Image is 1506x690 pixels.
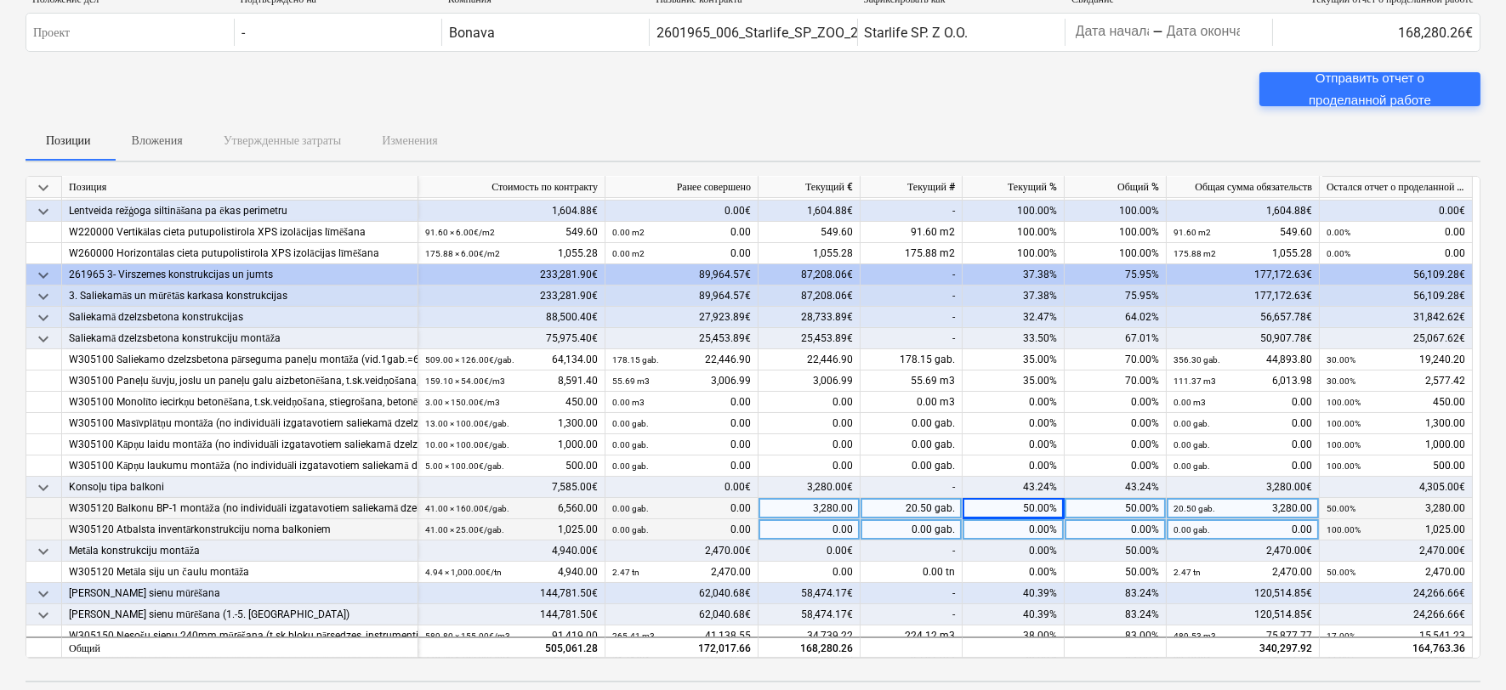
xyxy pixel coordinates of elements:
div: - [1152,27,1163,37]
div: 87,208.06€ [759,286,861,307]
div: 0.00 [759,434,861,455]
div: - [861,264,963,286]
div: 0.00€ [605,201,759,222]
div: 0.00 gab. [861,413,963,434]
div: Текущий # [861,177,963,198]
div: 4,305.00€ [1320,477,1473,498]
small: 100.00% [1327,398,1361,407]
div: 0.00 [612,243,751,264]
div: 1,604.88€ [418,201,605,222]
div: 91,419.00 [425,625,598,647]
div: 233,281.90€ [418,264,605,286]
small: 0.00% [1327,249,1350,258]
div: - [861,604,963,625]
input: Дата окончания [1163,20,1243,44]
p: Проект [33,24,70,42]
small: 91.60 × 6.00€ / m2 [425,228,495,237]
small: 589.80 × 155.00€ / m3 [425,631,510,641]
div: W305100 Kāpņu laidu montāža (no individuāli izgatavotiem saliekamā dzelzsbetona elementiem) [69,434,411,455]
small: 0.00% [1327,228,1350,237]
div: 33.50% [963,328,1065,349]
div: 0.00 [1327,243,1465,264]
span: keyboard_arrow_down [33,584,54,604]
div: 62,040.68€ [605,583,759,604]
div: Текущий % [963,177,1065,198]
small: 111.37 m3 [1174,376,1216,386]
span: keyboard_arrow_down [33,308,54,328]
div: 2,470.00€ [1320,540,1473,562]
div: Starlife SP. Z O.O. [865,25,969,41]
div: 100.00% [1065,222,1167,243]
p: Позиции [46,132,91,150]
div: 0.00 [612,519,751,540]
div: 100.00% [963,222,1065,243]
div: 38.00% [963,625,1065,647]
div: 75.95% [1065,264,1167,286]
div: 32.47% [963,307,1065,328]
input: Дата начала [1072,20,1152,44]
div: 2,577.42 [1327,370,1465,392]
div: 0.00% [963,455,1065,477]
div: 1,604.88€ [1167,201,1320,222]
div: 144,781.50€ [418,604,605,625]
div: 0.00€ [1320,201,1473,222]
small: 0.00 gab. [612,419,649,428]
div: 0.00 [1174,455,1312,477]
div: 22,446.90 [612,349,751,370]
div: 1,300.00 [425,413,598,434]
div: 2,470.00€ [605,540,759,562]
div: 261965 3- Virszemes konstrukcijas un jumts [69,264,411,286]
div: 22,446.90 [759,349,861,370]
div: 24,266.66€ [1320,604,1473,625]
div: 0.00 [759,562,861,583]
button: Отправить отчет о проделанной работе [1259,72,1480,106]
div: W305120 Atbalsta inventārkonstrukciju noma balkoniem [69,519,411,540]
div: 0.00 [612,392,751,413]
div: 87,208.06€ [759,264,861,286]
small: 0.00 m3 [1174,398,1206,407]
div: - [861,328,963,349]
div: - [861,583,963,604]
div: 50.00% [1065,498,1167,519]
div: 1,055.28 [759,243,861,264]
div: 75,877.77 [1174,625,1312,647]
div: 0.00 [612,434,751,455]
small: 41.00 × 160.00€ / gab. [425,504,509,513]
div: 83.00% [1065,625,1167,647]
div: 0.00% [963,413,1065,434]
div: 0.00% [1065,455,1167,477]
div: Позиция [62,177,418,198]
div: 0.00% [963,519,1065,540]
div: 1,055.28 [1174,243,1312,264]
div: [PERSON_NAME] sienu mūrēšana [69,583,411,604]
div: 15,541.23 [1327,625,1465,647]
div: 1,000.00 [1327,434,1465,455]
div: 0.00 [1327,222,1465,243]
small: 178.15 gab. [612,355,659,365]
small: 0.00 gab. [612,525,649,534]
div: 43.24% [963,477,1065,498]
div: 50.00% [963,498,1065,519]
div: 100.00% [963,201,1065,222]
small: 100.00% [1327,419,1361,428]
div: 6,013.98 [1174,370,1312,392]
div: 70.00% [1065,370,1167,392]
div: 100.00% [963,243,1065,264]
div: [PERSON_NAME] sienu mūrēšana (1.-5. [GEOGRAPHIC_DATA]) [69,604,411,625]
div: 224.12 m3 [861,625,963,647]
small: 0.00 m2 [612,228,645,237]
div: 3,006.99 [612,370,751,392]
small: 50.00% [1327,504,1355,513]
div: 2,470.00 [1174,562,1312,583]
div: 1,025.00 [425,519,598,540]
div: 1,604.88€ [759,201,861,222]
div: 1,055.28 [425,243,598,264]
div: 0.00% [963,434,1065,455]
div: Остался отчет о проделанной работе [1320,177,1473,198]
div: 50.00% [1065,540,1167,562]
small: 2.47 tn [1174,568,1201,577]
div: 25,067.62€ [1320,328,1473,349]
div: 0.00 gab. [861,519,963,540]
div: 100.00% [1065,201,1167,222]
div: 549.60 [1174,222,1312,243]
